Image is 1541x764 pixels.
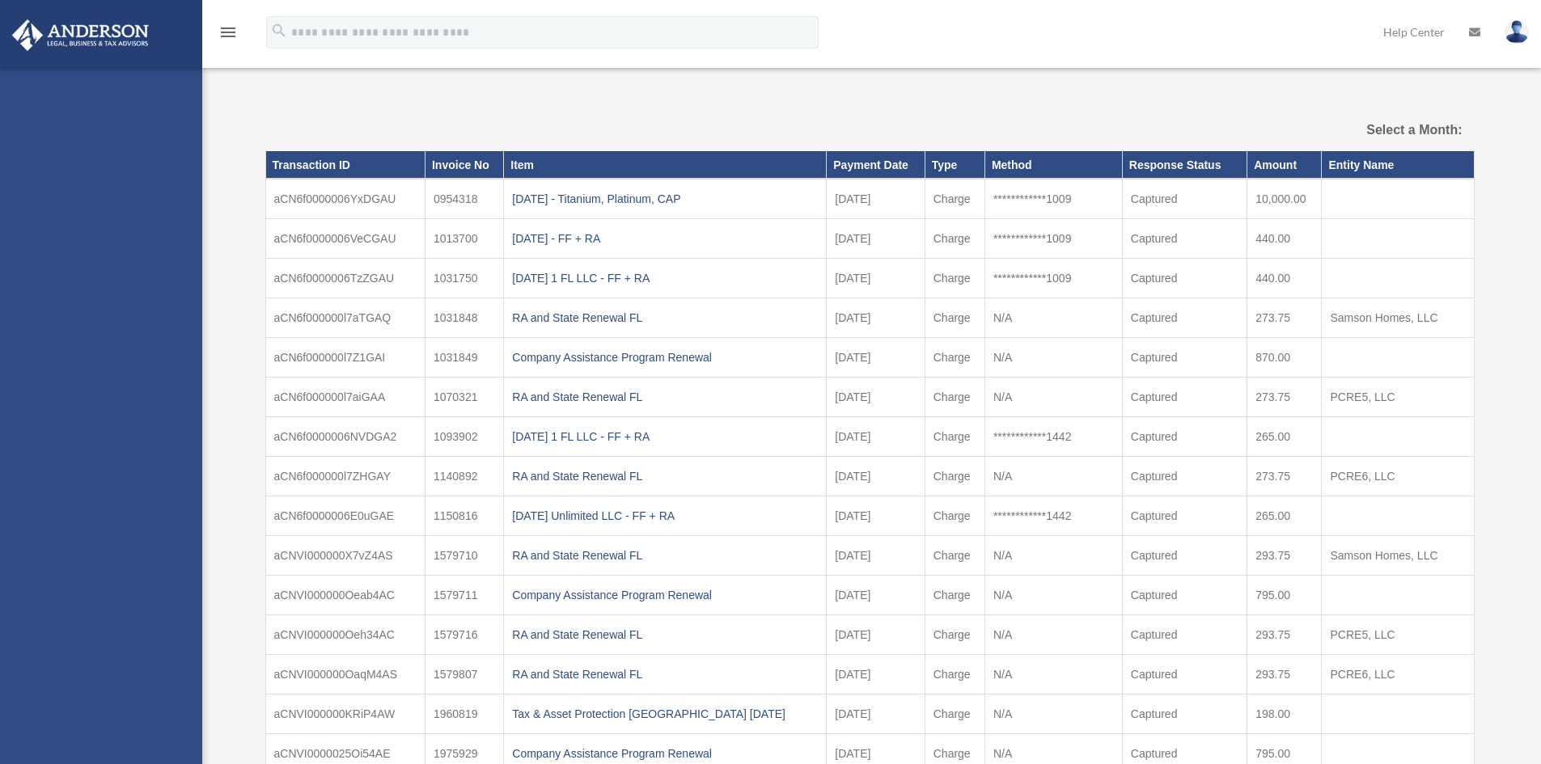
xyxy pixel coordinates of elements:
[984,615,1122,655] td: N/A
[1122,655,1247,694] td: Captured
[925,496,984,536] td: Charge
[512,425,818,448] div: [DATE] 1 FL LLC - FF + RA
[1247,151,1322,179] th: Amount
[512,227,818,250] div: [DATE] - FF + RA
[1322,378,1474,417] td: PCRE5, LLC
[925,457,984,496] td: Charge
[984,694,1122,734] td: N/A
[827,576,925,615] td: [DATE]
[512,465,818,488] div: RA and State Renewal FL
[925,576,984,615] td: Charge
[512,306,818,329] div: RA and State Renewal FL
[827,694,925,734] td: [DATE]
[925,417,984,457] td: Charge
[984,338,1122,378] td: N/A
[265,615,425,655] td: aCNVI000000Oeh34AC
[1322,615,1474,655] td: PCRE5, LLC
[218,23,238,42] i: menu
[827,179,925,219] td: [DATE]
[265,417,425,457] td: aCN6f0000006NVDGA2
[1122,576,1247,615] td: Captured
[827,219,925,259] td: [DATE]
[1122,338,1247,378] td: Captured
[925,259,984,298] td: Charge
[1247,615,1322,655] td: 293.75
[1247,576,1322,615] td: 795.00
[1122,615,1247,655] td: Captured
[504,151,827,179] th: Item
[925,694,984,734] td: Charge
[984,457,1122,496] td: N/A
[1505,20,1529,44] img: User Pic
[925,179,984,219] td: Charge
[984,378,1122,417] td: N/A
[265,219,425,259] td: aCN6f0000006VeCGAU
[265,536,425,576] td: aCNVI000000X7vZ4AS
[512,584,818,606] div: Company Assistance Program Renewal
[265,151,425,179] th: Transaction ID
[512,623,818,646] div: RA and State Renewal FL
[1247,457,1322,496] td: 273.75
[1122,219,1247,259] td: Captured
[425,298,503,338] td: 1031848
[827,338,925,378] td: [DATE]
[1247,655,1322,694] td: 293.75
[1122,151,1247,179] th: Response Status
[265,496,425,536] td: aCN6f0000006E0uGAE
[265,694,425,734] td: aCNVI000000KRiP4AW
[425,338,503,378] td: 1031849
[1122,457,1247,496] td: Captured
[265,576,425,615] td: aCNVI000000Oeab4AC
[827,151,925,179] th: Payment Date
[1122,694,1247,734] td: Captured
[925,655,984,694] td: Charge
[1322,655,1474,694] td: PCRE6, LLC
[265,378,425,417] td: aCN6f000000l7aiGAA
[1122,417,1247,457] td: Captured
[1247,496,1322,536] td: 265.00
[512,346,818,369] div: Company Assistance Program Renewal
[827,615,925,655] td: [DATE]
[827,417,925,457] td: [DATE]
[925,615,984,655] td: Charge
[1285,119,1462,141] label: Select a Month:
[265,655,425,694] td: aCNVI000000OaqM4AS
[1122,378,1247,417] td: Captured
[512,663,818,686] div: RA and State Renewal FL
[425,378,503,417] td: 1070321
[1122,536,1247,576] td: Captured
[1247,536,1322,576] td: 293.75
[265,259,425,298] td: aCN6f0000006TzZGAU
[925,219,984,259] td: Charge
[7,19,154,51] img: Anderson Advisors Platinum Portal
[425,179,503,219] td: 0954318
[265,457,425,496] td: aCN6f000000l7ZHGAY
[827,457,925,496] td: [DATE]
[925,378,984,417] td: Charge
[425,457,503,496] td: 1140892
[425,694,503,734] td: 1960819
[984,576,1122,615] td: N/A
[827,496,925,536] td: [DATE]
[925,298,984,338] td: Charge
[425,576,503,615] td: 1579711
[512,386,818,408] div: RA and State Renewal FL
[265,179,425,219] td: aCN6f0000006YxDGAU
[984,655,1122,694] td: N/A
[512,188,818,210] div: [DATE] - Titanium, Platinum, CAP
[1122,298,1247,338] td: Captured
[827,536,925,576] td: [DATE]
[827,655,925,694] td: [DATE]
[1322,457,1474,496] td: PCRE6, LLC
[1247,378,1322,417] td: 273.75
[925,338,984,378] td: Charge
[1247,179,1322,219] td: 10,000.00
[512,544,818,567] div: RA and State Renewal FL
[984,536,1122,576] td: N/A
[425,536,503,576] td: 1579710
[425,259,503,298] td: 1031750
[827,378,925,417] td: [DATE]
[1247,694,1322,734] td: 198.00
[1247,298,1322,338] td: 273.75
[425,417,503,457] td: 1093902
